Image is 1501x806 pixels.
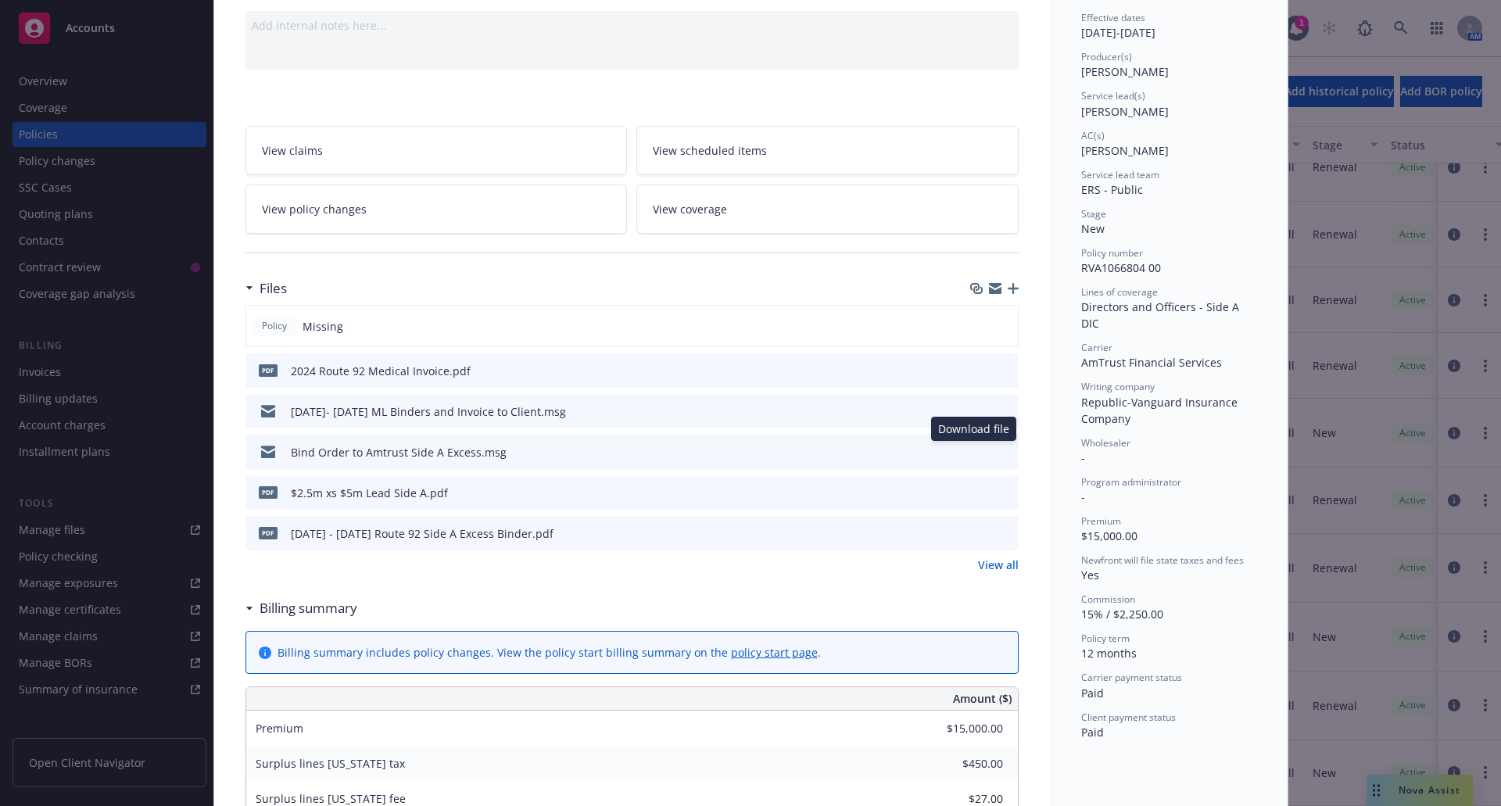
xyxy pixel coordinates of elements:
span: Commission [1081,593,1135,606]
div: Billing summary includes policy changes. View the policy start billing summary on the . [278,644,821,661]
input: 0.00 [911,752,1012,776]
button: download file [973,363,986,379]
div: Directors and Officers - Side A DIC [1081,299,1256,331]
span: pdf [259,527,278,539]
span: Missing [303,318,343,335]
span: [PERSON_NAME] [1081,143,1169,158]
button: preview file [998,444,1012,460]
span: ERS - Public [1081,182,1143,197]
a: View coverage [636,184,1019,234]
button: preview file [998,403,1012,420]
span: Effective dates [1081,11,1145,24]
div: 2024 Route 92 Medical Invoice.pdf [291,363,471,379]
span: - [1081,450,1085,465]
button: download file [973,403,986,420]
div: Add internal notes here... [252,17,1012,34]
a: View policy changes [245,184,628,234]
span: Service lead(s) [1081,89,1145,102]
a: View scheduled items [636,126,1019,175]
span: Client payment status [1081,711,1176,724]
span: View policy changes [262,201,367,217]
span: 15% / $2,250.00 [1081,607,1163,622]
span: Producer(s) [1081,50,1132,63]
span: Policy [259,319,290,333]
button: preview file [998,525,1012,542]
span: Newfront will file state taxes and fees [1081,553,1244,567]
span: Republic-Vanguard Insurance Company [1081,395,1241,426]
span: $15,000.00 [1081,528,1137,543]
span: 12 months [1081,646,1137,661]
button: download file [973,444,986,460]
span: Paid [1081,686,1104,700]
div: [DATE] - [DATE] Route 92 Side A Excess Binder.pdf [291,525,553,542]
button: preview file [998,363,1012,379]
span: RVA1066804 00 [1081,260,1161,275]
span: Policy term [1081,632,1130,645]
span: Writing company [1081,380,1155,393]
div: [DATE]- [DATE] ML Binders and Invoice to Client.msg [291,403,566,420]
span: Carrier payment status [1081,671,1182,684]
h3: Files [260,278,287,299]
span: Service lead team [1081,168,1159,181]
span: View scheduled items [653,142,767,159]
div: $2.5m xs $5m Lead Side A.pdf [291,485,448,501]
span: Premium [1081,514,1121,528]
div: [DATE] - [DATE] [1081,11,1256,41]
a: View claims [245,126,628,175]
span: - [1081,489,1085,504]
span: New [1081,221,1105,236]
span: Paid [1081,725,1104,740]
span: Wholesaler [1081,436,1130,450]
span: Lines of coverage [1081,285,1158,299]
a: View all [978,557,1019,573]
span: Surplus lines [US_STATE] tax [256,756,405,771]
span: Yes [1081,568,1099,582]
span: View coverage [653,201,727,217]
a: policy start page [731,645,818,660]
span: Program administrator [1081,475,1181,489]
span: Stage [1081,207,1106,220]
div: Bind Order to Amtrust Side A Excess.msg [291,444,507,460]
span: Carrier [1081,341,1112,354]
span: [PERSON_NAME] [1081,64,1169,79]
button: preview file [998,485,1012,501]
span: Premium [256,721,303,736]
span: [PERSON_NAME] [1081,104,1169,119]
span: Policy number [1081,246,1143,260]
div: Billing summary [245,598,357,618]
span: AmTrust Financial Services [1081,355,1222,370]
div: Download file [931,417,1016,441]
div: Files [245,278,287,299]
span: Amount ($) [953,690,1012,707]
input: 0.00 [911,717,1012,740]
span: pdf [259,364,278,376]
span: View claims [262,142,323,159]
button: download file [973,525,986,542]
span: Surplus lines [US_STATE] fee [256,791,406,806]
span: pdf [259,486,278,498]
button: download file [973,485,986,501]
span: AC(s) [1081,129,1105,142]
h3: Billing summary [260,598,357,618]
